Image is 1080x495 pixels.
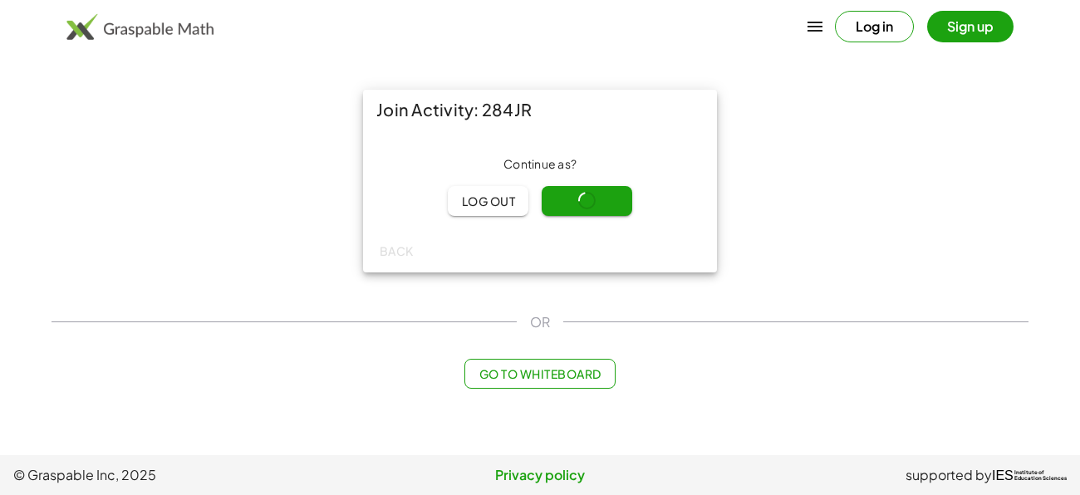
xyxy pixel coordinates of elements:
button: Sign up [927,11,1014,42]
a: Privacy policy [365,465,716,485]
span: © Graspable Inc, 2025 [13,465,365,485]
a: IESInstitute ofEducation Sciences [992,465,1067,485]
span: supported by [906,465,992,485]
div: Join Activity: 284JR [363,90,717,130]
button: Log out [448,186,528,216]
span: IES [992,468,1014,483]
span: Go to Whiteboard [479,366,601,381]
span: OR [530,312,550,332]
button: Go to Whiteboard [464,359,615,389]
div: Continue as ? [376,156,704,173]
button: Log in [835,11,914,42]
span: Institute of Education Sciences [1014,470,1067,482]
span: Log out [461,194,515,208]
